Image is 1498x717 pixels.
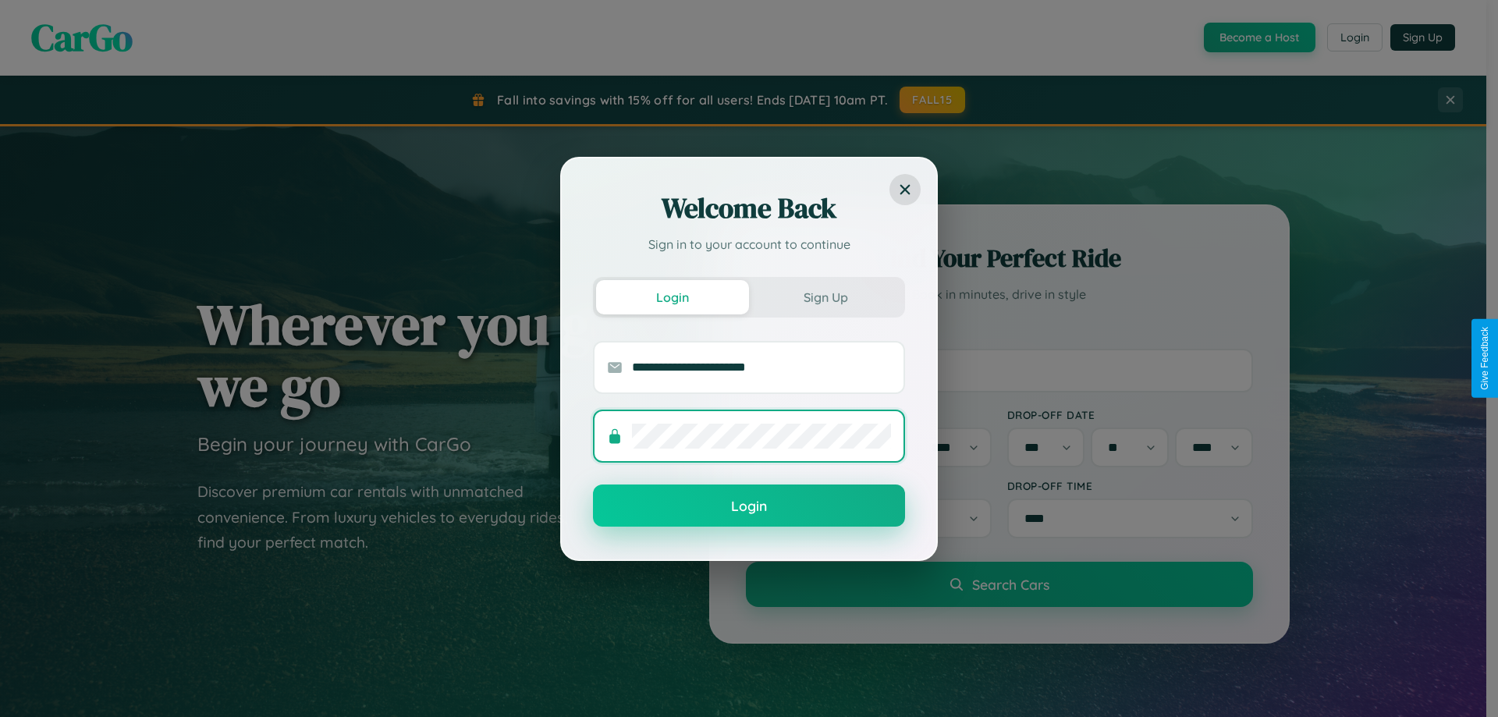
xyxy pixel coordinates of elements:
div: Give Feedback [1479,327,1490,390]
button: Login [593,485,905,527]
button: Sign Up [749,280,902,314]
button: Login [596,280,749,314]
h2: Welcome Back [593,190,905,227]
p: Sign in to your account to continue [593,235,905,254]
